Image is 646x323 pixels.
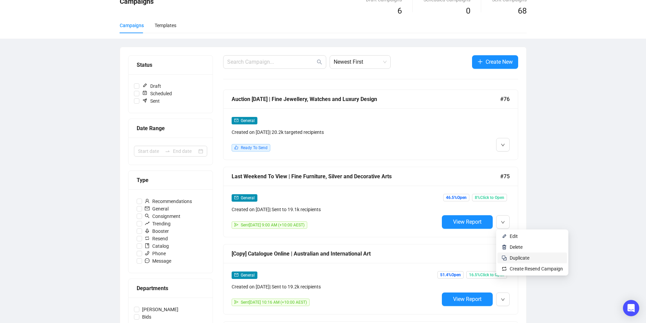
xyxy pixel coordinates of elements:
span: Newest First [334,56,387,68]
span: 8% Click to Open [472,194,507,201]
button: View Report [442,292,493,306]
div: Campaigns [120,22,144,29]
span: Sent [DATE] 10:16 AM (+10:00 AEST) [241,300,307,305]
span: Draft [139,82,164,90]
span: Sent [139,97,162,105]
span: Create New [486,58,513,66]
span: message [145,258,150,263]
button: Create New [472,55,518,69]
span: to [165,148,170,154]
span: Trending [142,220,173,227]
span: search [145,214,150,218]
div: Auction [DATE] | Fine Jewellery, Watches and Luxury Design [232,95,500,103]
a: Auction [DATE] | Fine Jewellery, Watches and Luxury Design#76mailGeneralCreated on [DATE]| 20.2k ... [223,89,518,160]
div: Created on [DATE] | 20.2k targeted recipients [232,128,439,136]
span: mail [234,118,238,122]
span: Create Resend Campaign [510,266,563,271]
div: Date Range [137,124,204,133]
span: Ready To Send [241,145,268,150]
span: rise [145,221,150,226]
div: Departments [137,284,204,292]
span: mail [145,206,150,211]
div: Created on [DATE] | Sent to 19.2k recipients [232,283,439,290]
span: book [145,243,150,248]
img: svg+xml;base64,PHN2ZyB4bWxucz0iaHR0cDovL3d3dy53My5vcmcvMjAwMC9zdmciIHdpZHRoPSIyNCIgaGVpZ2h0PSIyNC... [502,255,507,261]
span: send [234,223,238,227]
span: down [501,298,505,302]
div: Last Weekend To View | Fine Furniture, Silver and Decorative Arts [232,172,500,181]
span: Sent [DATE] 9:00 AM (+10:00 AEST) [241,223,305,227]
input: Start date [138,147,162,155]
span: Duplicate [510,255,529,261]
span: Consignment [142,213,183,220]
img: svg+xml;base64,PHN2ZyB4bWxucz0iaHR0cDovL3d3dy53My5vcmcvMjAwMC9zdmciIHhtbG5zOnhsaW5rPSJodHRwOi8vd3... [502,234,507,239]
div: Status [137,61,204,69]
span: swap-right [165,148,170,154]
span: down [501,143,505,147]
span: plus [477,59,483,64]
span: rocket [145,228,150,233]
span: 46.5% Open [443,194,469,201]
span: down [501,220,505,224]
img: svg+xml;base64,PHN2ZyB4bWxucz0iaHR0cDovL3d3dy53My5vcmcvMjAwMC9zdmciIHhtbG5zOnhsaW5rPSJodHRwOi8vd3... [502,244,507,250]
span: send [234,300,238,304]
div: Open Intercom Messenger [623,300,639,316]
span: Message [142,257,174,265]
span: Catalog [142,242,172,250]
input: End date [173,147,197,155]
div: Templates [155,22,176,29]
span: 51.4% Open [437,271,464,279]
span: General [241,118,255,123]
span: retweet [145,236,150,241]
span: General [241,196,255,200]
span: Bids [139,313,154,321]
span: Resend [142,235,171,242]
span: General [142,205,171,213]
span: Delete [510,244,523,250]
span: 16.5% Click to Open [466,271,507,279]
span: #75 [500,172,510,181]
span: mail [234,196,238,200]
span: mail [234,273,238,277]
div: Created on [DATE] | Sent to 19.1k recipients [232,206,439,213]
div: [Copy] Catalogue Online | Australian and International Art [232,249,500,258]
span: Edit [510,234,518,239]
span: View Report [453,296,482,302]
span: Booster [142,227,172,235]
input: Search Campaign... [227,58,315,66]
img: retweet.svg [502,266,507,271]
span: 0 [466,6,470,16]
span: Recommendations [142,198,195,205]
span: 6 [397,6,402,16]
button: View Report [442,215,493,229]
span: Scheduled [139,90,175,97]
span: phone [145,251,150,256]
a: [Copy] Catalogue Online | Australian and International Art#74mailGeneralCreated on [DATE]| Sent t... [223,244,518,315]
span: #76 [500,95,510,103]
a: Last Weekend To View | Fine Furniture, Silver and Decorative Arts#75mailGeneralCreated on [DATE]|... [223,167,518,237]
span: Phone [142,250,169,257]
span: [PERSON_NAME] [139,306,181,313]
span: General [241,273,255,278]
span: View Report [453,219,482,225]
div: Type [137,176,204,184]
span: like [234,145,238,149]
span: user [145,199,150,203]
span: search [317,59,322,65]
span: 68 [518,6,527,16]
